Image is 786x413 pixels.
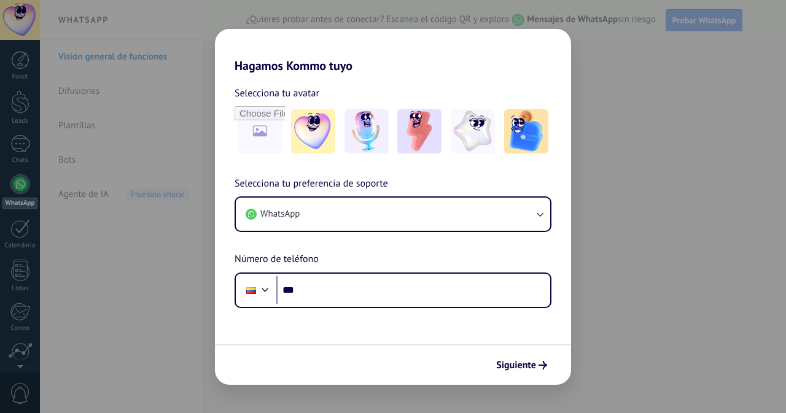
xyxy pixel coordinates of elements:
div: Colombia: + 57 [239,277,263,303]
img: -5.jpeg [504,109,548,153]
span: Siguiente [496,361,536,369]
button: Siguiente [491,355,553,376]
img: -4.jpeg [451,109,495,153]
span: Número de teléfono [235,252,319,268]
button: WhatsApp [236,198,550,231]
h2: Hagamos Kommo tuyo [215,29,571,73]
img: -3.jpeg [397,109,442,153]
span: Selecciona tu avatar [235,85,319,101]
img: -1.jpeg [291,109,335,153]
span: Selecciona tu preferencia de soporte [235,176,388,192]
span: WhatsApp [260,208,300,220]
img: -2.jpeg [344,109,389,153]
